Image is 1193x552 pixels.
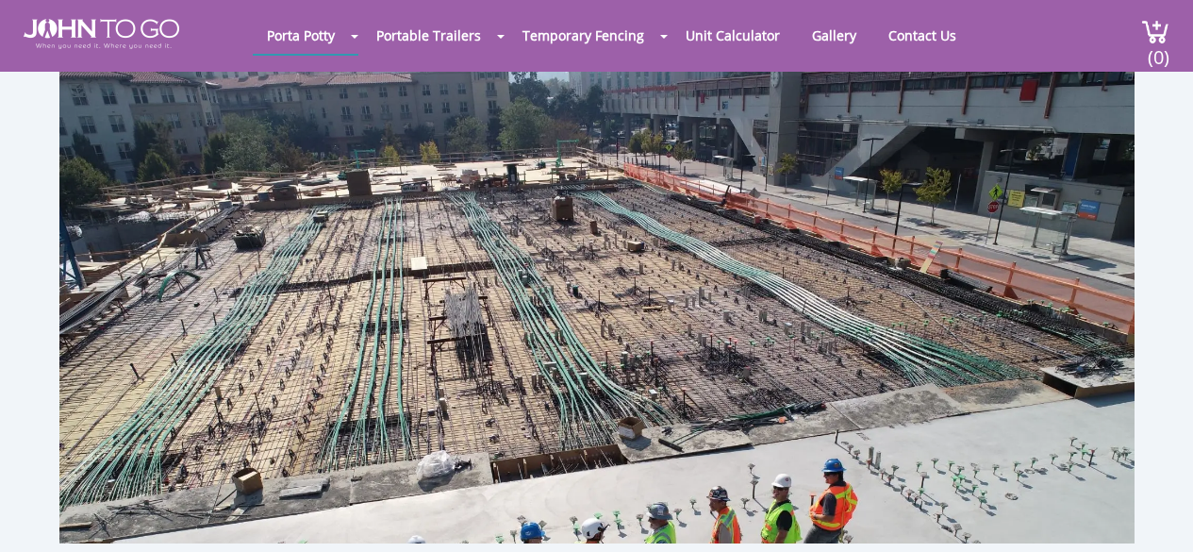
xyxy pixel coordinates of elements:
[24,19,179,49] img: JOHN to go
[1147,29,1169,70] span: (0)
[253,17,349,54] a: Porta Potty
[798,17,870,54] a: Gallery
[671,17,794,54] a: Unit Calculator
[874,17,970,54] a: Contact Us
[362,17,495,54] a: Portable Trailers
[508,17,658,54] a: Temporary Fencing
[1141,19,1169,44] img: cart a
